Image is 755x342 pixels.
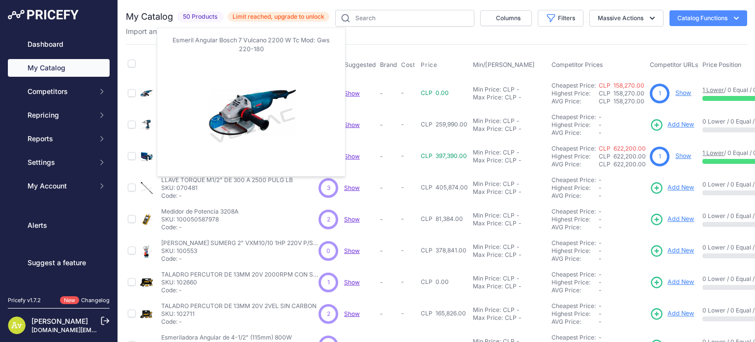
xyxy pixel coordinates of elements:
[503,180,515,188] div: CLP
[401,247,404,254] span: -
[552,334,596,341] a: Cheapest Price:
[517,93,522,101] div: -
[552,61,603,68] span: Competitor Prices
[702,149,724,156] a: 1 Lower
[8,10,79,20] img: Pricefy Logo
[599,145,646,152] a: CLP 622,200.00
[380,279,397,286] p: -
[177,11,224,23] span: 50 Products
[421,89,449,96] span: CLP 0.00
[515,275,520,282] div: -
[8,254,110,272] a: Suggest a feature
[421,61,437,69] span: Price
[599,90,644,97] span: CLP 158,270.00
[401,89,404,96] span: -
[473,93,503,101] div: Max Price:
[552,176,596,184] a: Cheapest Price:
[126,10,173,24] h2: My Catalog
[503,117,515,125] div: CLP
[344,153,360,160] a: Show
[161,286,319,294] p: Code: -
[401,121,404,128] span: -
[401,184,404,191] span: -
[650,213,694,226] a: Add New
[552,145,596,152] a: Cheapest Price:
[650,244,694,258] a: Add New
[552,82,596,89] a: Cheapest Price:
[28,134,92,144] span: Reports
[335,10,474,27] input: Search
[327,278,330,287] span: 1
[421,310,466,317] span: CLP 165,826.00
[421,121,467,128] span: CLP 259,990.00
[517,156,522,164] div: -
[8,106,110,124] button: Repricing
[552,239,596,247] a: Cheapest Price:
[515,180,520,188] div: -
[161,302,317,310] p: TALADRO PERCUTOR DE 13MM 20V 2VEL SIN CARBON
[161,208,238,216] p: Medidor de Potencia 3208A
[599,286,602,294] span: -
[503,86,515,93] div: CLP
[515,306,520,314] div: -
[473,251,503,259] div: Max Price:
[81,297,110,304] a: Changelog
[517,188,522,196] div: -
[503,243,515,251] div: CLP
[517,314,522,322] div: -
[8,59,110,77] a: My Catalog
[505,219,517,227] div: CLP
[161,192,293,200] p: Code: -
[421,278,449,285] span: CLP 0.00
[702,61,741,68] span: Price Position
[473,188,503,196] div: Max Price:
[552,90,599,97] div: Highest Price:
[650,276,694,289] a: Add New
[401,278,404,285] span: -
[599,97,646,105] div: CLP 158,270.00
[552,113,596,121] a: Cheapest Price:
[161,239,319,247] p: [PERSON_NAME] SUMERG 2" VXM10/10 1HP 220V P/SOLIDO 50MM MA-550L/50 C/5MT PEDR
[344,121,360,128] a: Show
[421,152,467,159] span: CLP 397,390.00
[515,86,520,93] div: -
[344,90,360,97] span: Show
[8,35,110,284] nav: Sidebar
[473,61,535,68] span: Min/[PERSON_NAME]
[538,10,583,27] button: Filters
[668,309,694,318] span: Add New
[552,318,599,326] div: AVG Price:
[473,243,501,251] div: Min Price:
[552,255,599,263] div: AVG Price:
[161,310,317,318] p: SKU: 102711
[473,125,503,133] div: Max Price:
[344,279,360,286] span: Show
[161,176,293,184] p: LLAVE TORQUE M1/2" DE 300 A 2500 PULG LB
[599,121,602,128] span: -
[161,279,319,286] p: SKU: 102660
[28,87,92,96] span: Competitors
[599,271,602,278] span: -
[421,247,466,254] span: CLP 378,841.00
[552,302,596,310] a: Cheapest Price:
[650,181,694,195] a: Add New
[401,61,415,69] span: Cost
[515,212,520,219] div: -
[599,279,602,286] span: -
[668,183,694,192] span: Add New
[473,314,503,322] div: Max Price:
[675,152,691,159] a: Show
[401,152,404,159] span: -
[515,149,520,156] div: -
[599,176,602,184] span: -
[599,129,602,136] span: -
[599,334,602,341] span: -
[599,113,602,121] span: -
[599,255,602,262] span: -
[517,251,522,259] div: -
[344,184,360,191] span: Show
[668,246,694,255] span: Add New
[552,247,599,255] div: Highest Price:
[401,310,404,317] span: -
[503,306,515,314] div: CLP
